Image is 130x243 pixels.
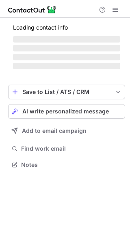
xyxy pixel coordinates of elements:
p: Loading contact info [13,24,120,31]
span: Find work email [21,145,122,152]
span: AI write personalized message [22,108,109,115]
button: save-profile-one-click [8,85,125,99]
span: ‌ [13,63,120,69]
div: Save to List / ATS / CRM [22,89,111,95]
span: ‌ [13,45,120,51]
span: ‌ [13,36,120,43]
span: Notes [21,161,122,168]
button: AI write personalized message [8,104,125,119]
button: Add to email campaign [8,124,125,138]
img: ContactOut v5.3.10 [8,5,57,15]
span: ‌ [13,54,120,60]
button: Find work email [8,143,125,154]
span: Add to email campaign [22,128,87,134]
button: Notes [8,159,125,171]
